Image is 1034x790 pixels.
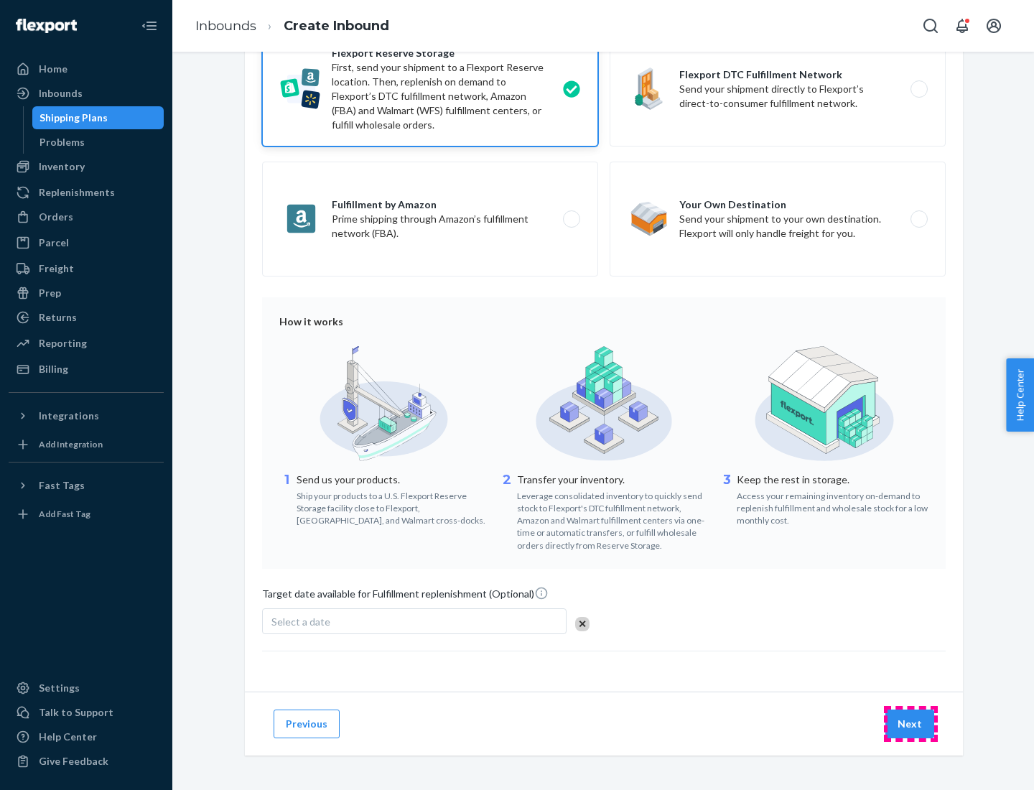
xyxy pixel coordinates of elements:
a: Inbounds [9,82,164,105]
a: Settings [9,677,164,700]
button: Integrations [9,404,164,427]
span: Target date available for Fulfillment replenishment (Optional) [262,586,549,607]
button: Give Feedback [9,750,164,773]
a: Reporting [9,332,164,355]
div: 1 [279,471,294,526]
a: Shipping Plans [32,106,164,129]
a: Orders [9,205,164,228]
div: Access your remaining inventory on-demand to replenish fulfillment and wholesale stock for a low ... [737,487,928,526]
p: Send us your products. [297,473,488,487]
div: Add Integration [39,438,103,450]
div: Orders [39,210,73,224]
a: Talk to Support [9,701,164,724]
div: 2 [500,471,514,552]
a: Inbounds [195,18,256,34]
button: Next [885,710,934,738]
a: Parcel [9,231,164,254]
div: Prep [39,286,61,300]
div: Inventory [39,159,85,174]
div: Replenishments [39,185,115,200]
div: Talk to Support [39,705,113,720]
a: Billing [9,358,164,381]
div: Freight [39,261,74,276]
div: How it works [279,315,928,329]
button: Close Navigation [135,11,164,40]
div: Problems [39,135,85,149]
div: 3 [719,471,734,526]
button: Help Center [1006,358,1034,432]
a: Add Integration [9,433,164,456]
div: Returns [39,310,77,325]
a: Help Center [9,725,164,748]
a: Home [9,57,164,80]
div: Help Center [39,730,97,744]
button: Open Search Box [916,11,945,40]
p: Keep the rest in storage. [737,473,928,487]
div: Home [39,62,67,76]
button: Open notifications [948,11,977,40]
a: Freight [9,257,164,280]
div: Add Fast Tag [39,508,90,520]
img: Flexport logo [16,19,77,33]
button: Fast Tags [9,474,164,497]
div: Parcel [39,236,69,250]
a: Returns [9,306,164,329]
a: Add Fast Tag [9,503,164,526]
a: Problems [32,131,164,154]
div: Settings [39,681,80,695]
a: Prep [9,282,164,305]
p: Transfer your inventory. [517,473,709,487]
div: Leverage consolidated inventory to quickly send stock to Flexport's DTC fulfillment network, Amaz... [517,487,709,552]
a: Create Inbound [284,18,389,34]
div: Reporting [39,336,87,350]
div: Shipping Plans [39,111,108,125]
div: Ship your products to a U.S. Flexport Reserve Storage facility close to Flexport, [GEOGRAPHIC_DAT... [297,487,488,526]
div: Billing [39,362,68,376]
a: Inventory [9,155,164,178]
button: Open account menu [979,11,1008,40]
div: Integrations [39,409,99,423]
ol: breadcrumbs [184,5,401,47]
a: Replenishments [9,181,164,204]
div: Fast Tags [39,478,85,493]
div: Inbounds [39,86,83,101]
div: Give Feedback [39,754,108,768]
span: Select a date [271,615,330,628]
button: Previous [274,710,340,738]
